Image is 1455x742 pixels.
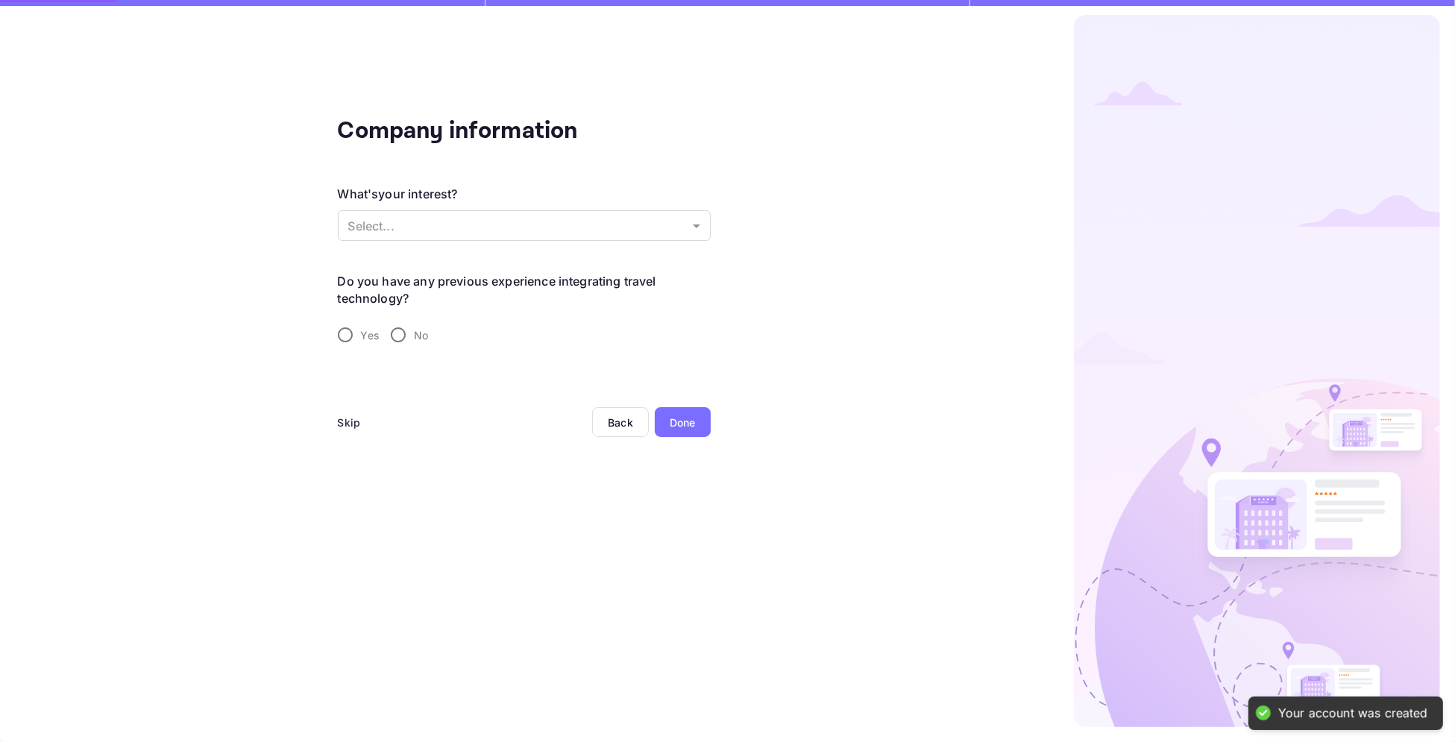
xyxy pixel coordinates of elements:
[608,416,633,429] div: Back
[338,185,458,203] div: What's your interest?
[414,327,428,343] span: No
[338,210,711,241] div: Without label
[1074,15,1440,727] img: logo
[670,415,696,430] div: Done
[338,415,361,430] div: Skip
[1278,705,1428,721] div: Your account was created
[348,217,687,235] p: Select...
[338,273,711,307] legend: Do you have any previous experience integrating travel technology?
[361,327,379,343] span: Yes
[338,319,711,350] div: travel-experience
[338,113,636,149] div: Company information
